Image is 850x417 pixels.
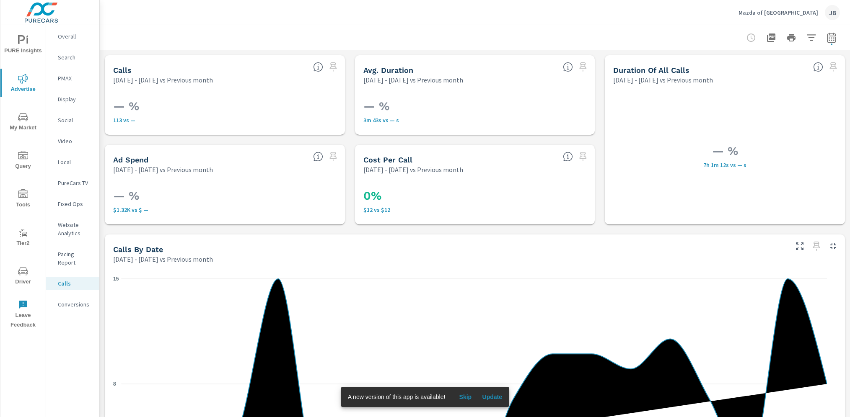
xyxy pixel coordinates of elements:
[113,206,337,213] p: $1,324 vs $ —
[3,35,43,56] span: PURE Insights
[58,200,93,208] p: Fixed Ops
[113,165,213,175] p: [DATE] - [DATE] vs Previous month
[3,300,43,330] span: Leave Feedback
[58,95,93,103] p: Display
[363,75,463,85] p: [DATE] - [DATE] vs Previous month
[58,116,93,124] p: Social
[58,250,93,267] p: Pacing Report
[363,206,587,213] p: $12 vs $12
[823,29,840,46] button: Select Date Range
[3,228,43,248] span: Tier2
[313,152,323,162] span: Sum of PureCars Ad Spend.
[810,239,823,253] span: Select a preset date range to save this widget
[825,5,840,20] div: JB
[348,394,446,400] span: A new version of this app is available!
[763,29,780,46] button: "Export Report to PDF"
[46,114,99,126] div: Social
[58,279,93,288] p: Calls
[613,144,837,158] h3: — %
[113,99,337,113] h3: — %
[363,99,587,113] h3: — %
[813,62,823,72] span: The Total Duration of all calls.
[46,177,99,189] div: PureCars TV
[3,151,43,171] span: Query
[3,189,43,210] span: Tools
[783,29,800,46] button: Print Report
[327,60,340,74] span: Select a preset date range to save this widget
[613,162,837,168] p: 7h 1m 12s vs — s
[58,53,93,62] p: Search
[113,117,337,124] p: 113 vs —
[563,152,573,162] span: PureCars Ad Spend/Calls.
[58,74,93,82] p: PMAX
[0,25,46,333] div: nav menu
[113,381,116,387] text: 8
[576,60,590,74] span: Select a preset date range to save this widget
[113,276,119,282] text: 15
[46,277,99,290] div: Calls
[482,393,502,401] span: Update
[46,248,99,269] div: Pacing Report
[327,150,340,163] span: Select a preset date range to save this widget
[58,179,93,187] p: PureCars TV
[46,72,99,85] div: PMAX
[576,150,590,163] span: Select a preset date range to save this widget
[46,135,99,147] div: Video
[113,254,213,264] p: [DATE] - [DATE] vs Previous month
[46,219,99,239] div: Website Analytics
[46,93,99,106] div: Display
[803,29,820,46] button: Apply Filters
[58,137,93,145] p: Video
[3,112,43,133] span: My Market
[3,266,43,287] span: Driver
[363,165,463,175] p: [DATE] - [DATE] vs Previous month
[113,189,337,203] h3: — %
[793,239,806,253] button: Make Fullscreen
[58,300,93,309] p: Conversions
[58,32,93,41] p: Overall
[58,158,93,166] p: Local
[363,117,587,124] p: 3m 43s vs — s
[46,156,99,168] div: Local
[113,66,132,75] h5: Calls
[46,51,99,64] div: Search
[46,198,99,210] div: Fixed Ops
[613,66,689,75] h5: Duration of all Calls
[58,221,93,237] p: Website Analytics
[363,66,413,75] h5: Avg. Duration
[563,62,573,72] span: Average Duration of each call.
[452,390,479,404] button: Skip
[113,245,163,254] h5: Calls By Date
[479,390,505,404] button: Update
[363,189,587,203] h3: 0%
[113,155,148,164] h5: Ad Spend
[613,75,713,85] p: [DATE] - [DATE] vs Previous month
[739,9,818,16] p: Mazda of [GEOGRAPHIC_DATA]
[46,30,99,43] div: Overall
[363,155,412,164] h5: Cost Per Call
[827,60,840,74] span: Select a preset date range to save this widget
[455,393,475,401] span: Skip
[313,62,323,72] span: Total number of calls.
[113,75,213,85] p: [DATE] - [DATE] vs Previous month
[46,298,99,311] div: Conversions
[3,74,43,94] span: Advertise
